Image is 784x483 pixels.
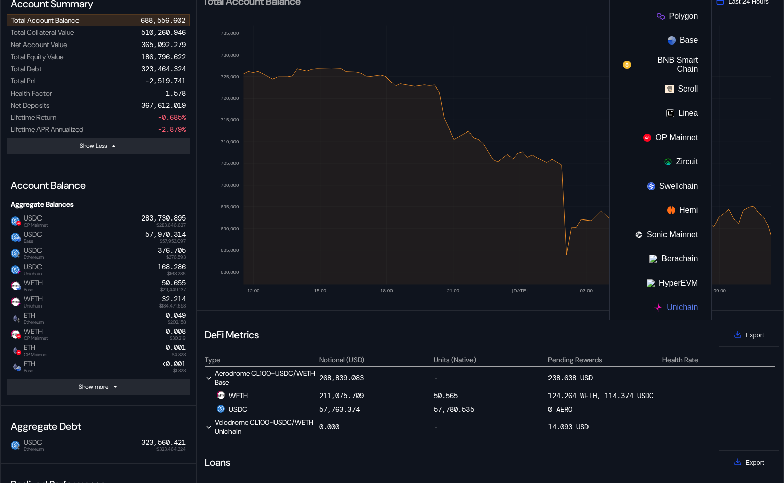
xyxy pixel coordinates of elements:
[447,288,459,293] text: 21:00
[221,95,239,101] text: 720,000
[20,311,44,324] span: ETH
[11,441,20,450] img: usdc.png
[548,369,661,387] div: 238.638 USD
[16,285,21,290] img: base-BpWWO12p.svg
[16,445,21,450] img: svg+xml,%3c
[657,12,665,20] img: chain logo
[512,288,528,293] text: [DATE]
[746,331,764,339] span: Export
[79,383,108,391] div: Show more
[654,303,662,312] img: chain logo
[11,314,20,323] img: ethereum.png
[158,113,186,122] div: -0.685%
[313,288,326,293] text: 15:00
[141,101,186,110] div: 367,612.019
[24,303,43,309] span: Unichain
[434,418,546,436] div: -
[24,447,44,452] span: Ethereum
[610,174,711,198] button: Swellchain
[20,246,44,259] span: USDC
[11,64,42,73] div: Total Debt
[11,346,20,355] img: ethereum.png
[24,223,48,228] span: OP Mainnet
[610,125,711,150] button: OP Mainnet
[221,74,239,79] text: 725,000
[16,366,21,371] img: base-BpWWO12p.svg
[20,327,48,340] span: WETH
[247,288,260,293] text: 12:00
[11,52,63,61] div: Total Equity Value
[16,253,21,258] img: svg+xml,%3c
[610,150,711,174] button: Zircuit
[205,328,259,341] div: DeFi Metrics
[221,30,239,36] text: 735,000
[20,214,48,227] span: USDC
[166,327,186,336] div: 0.008
[205,355,220,364] div: Type
[141,40,186,49] div: 365,092.279
[80,142,107,150] div: Show Less
[664,158,672,166] img: chain logo
[380,288,393,293] text: 18:00
[548,391,661,400] div: 124.264 WETH, 114.374 USDC
[649,255,657,263] img: chain logo
[16,350,21,355] img: svg%3e
[662,355,698,364] div: Health Rate
[24,271,42,276] span: Unichain
[24,320,44,325] span: Ethereum
[11,89,52,98] div: Health Factor
[11,113,56,122] div: Lifetime Return
[610,101,711,125] button: Linea
[217,405,247,414] div: USDC
[20,343,48,357] span: ETH
[610,271,711,295] button: HyperEVM
[11,101,49,110] div: Net Deposits
[173,368,186,373] span: $1.828
[162,279,186,287] div: 50.655
[11,40,67,49] div: Net Account Value
[166,89,186,98] div: 1.578
[145,230,186,239] div: 57,970.314
[11,362,20,371] img: ethereum.png
[16,318,21,323] img: svg+xml,%3c
[610,247,711,271] button: Berachain
[16,334,21,339] img: svg%3e
[24,352,48,357] span: OP Mainnet
[24,336,48,341] span: OP Mainnet
[623,61,631,69] img: chain logo
[434,355,476,364] div: Units (Native)
[7,379,190,395] button: Show more
[141,16,185,25] div: 688,556.602
[11,125,83,134] div: Lifetime APR Annualized
[217,405,225,413] img: usdc.png
[7,174,190,196] div: Account Balance
[16,301,21,306] img: svg%3e
[16,221,21,226] img: svg%3e
[156,447,186,452] span: $323,464.324
[11,330,20,339] img: weth.png
[20,438,44,451] span: USDC
[7,138,190,154] button: Show Less
[156,223,186,228] span: $283,646.627
[170,336,186,341] span: $30.219
[141,64,186,73] div: 323,464.324
[158,125,186,134] div: -2.879%
[24,287,43,292] span: Base
[24,368,35,373] span: Base
[610,53,711,77] button: BNB Smart Chain
[643,134,651,142] img: chain logo
[158,262,186,271] div: 168.286
[668,36,676,45] img: chain logo
[221,226,239,231] text: 690,000
[11,216,20,226] img: usdc.png
[172,352,186,357] span: $4.328
[168,320,186,325] span: $202.158
[141,28,186,37] div: 510,260.946
[159,303,186,309] span: $134,471.653
[24,239,42,244] span: Base
[167,271,186,276] span: $168.236
[719,450,779,474] button: Export
[610,4,711,28] button: Polygon
[11,281,20,290] img: weth.png
[319,422,339,431] div: 0.000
